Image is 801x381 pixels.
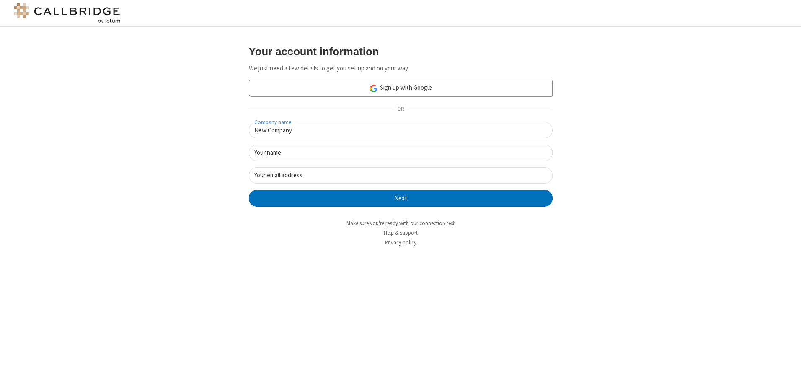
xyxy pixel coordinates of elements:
a: Make sure you're ready with our connection test [346,220,455,227]
p: We just need a few details to get you set up and on your way. [249,64,553,73]
span: OR [394,104,407,115]
img: logo@2x.png [13,3,121,23]
input: Company name [249,122,553,138]
button: Next [249,190,553,207]
a: Help & support [384,229,418,236]
a: Sign up with Google [249,80,553,96]
h3: Your account information [249,46,553,57]
img: google-icon.png [369,84,378,93]
input: Your email address [249,167,553,184]
input: Your name [249,145,553,161]
a: Privacy policy [385,239,416,246]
